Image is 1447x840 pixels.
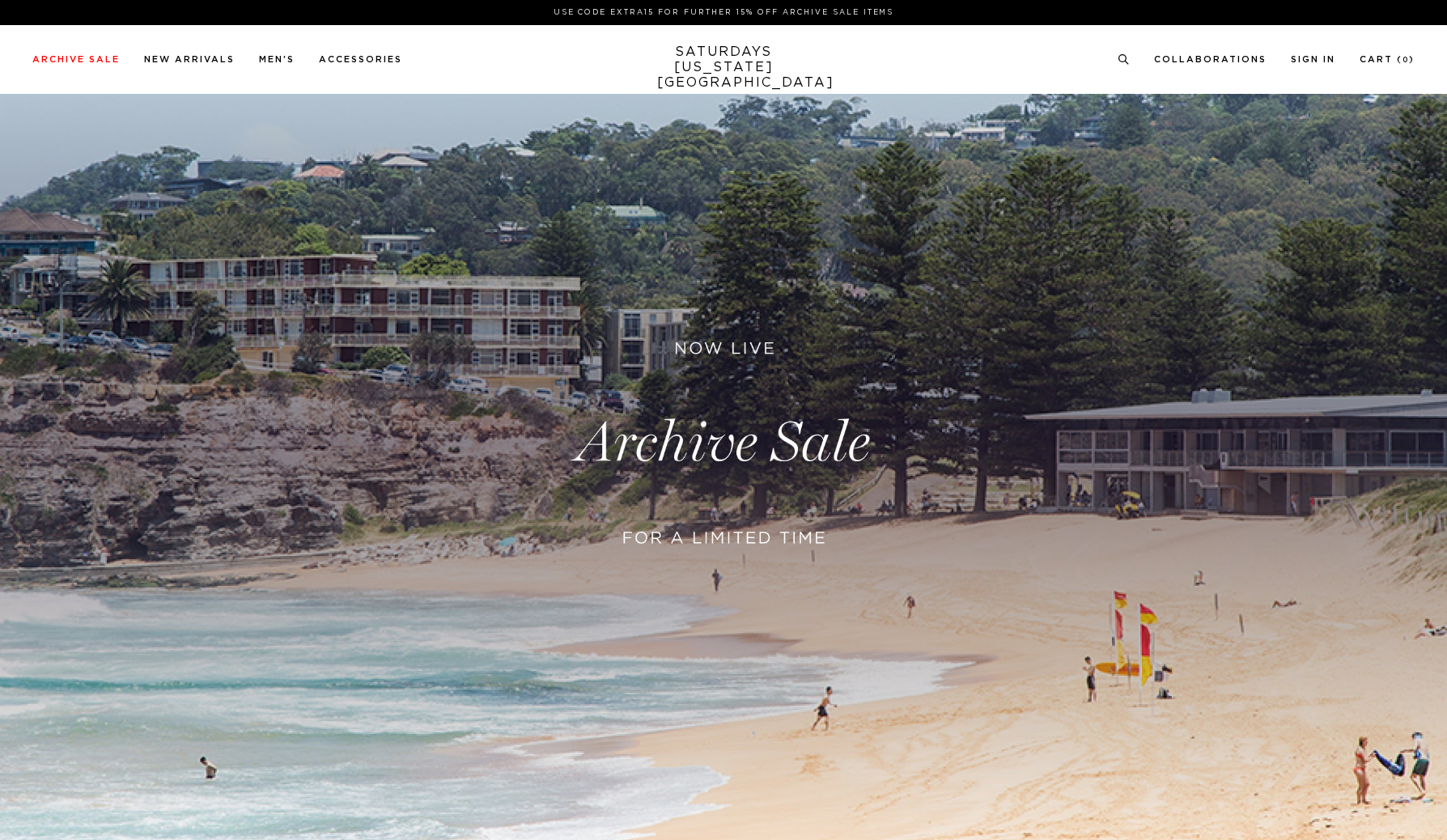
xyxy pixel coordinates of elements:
[32,55,120,64] a: Archive Sale
[1291,55,1335,64] a: Sign In
[39,6,1408,19] p: Use Code EXTRA15 for Further 15% Off Archive Sale Items
[259,55,295,64] a: Men's
[1402,57,1409,64] small: 0
[144,55,235,64] a: New Arrivals
[657,45,791,91] a: SATURDAYS[US_STATE][GEOGRAPHIC_DATA]
[1360,55,1415,64] a: Cart (0)
[319,55,402,64] a: Accessories
[1154,55,1267,64] a: Collaborations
